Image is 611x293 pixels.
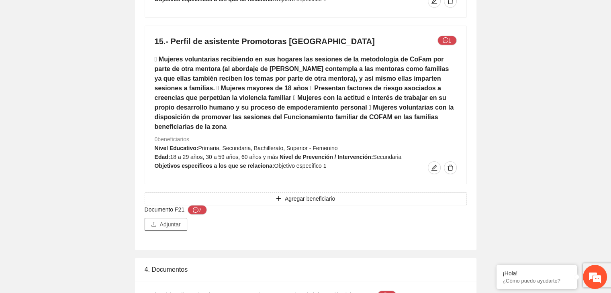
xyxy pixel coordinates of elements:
[155,163,274,169] strong: Objetivos específicos a los que se relaciona:
[503,270,571,277] div: ¡Hola!
[373,154,401,160] span: Secundaria
[193,207,198,214] span: message
[151,222,157,228] span: upload
[444,161,457,174] button: delete
[198,145,337,151] span: Primaria, Secundaria, Bachillerato, Superior - Femenino
[280,154,373,160] strong: Nivel de Prevención / Intervención:
[132,4,151,23] div: Minimizar ventana de chat en vivo
[444,165,456,171] span: delete
[145,192,467,205] button: plusAgregar beneficiario
[145,258,467,281] div: 4. Documentos
[155,36,457,47] h4: 15.- Perfil de asistente Promotoras [GEOGRAPHIC_DATA]
[145,221,187,228] span: uploadAdjuntar
[276,196,282,202] span: plus
[155,154,170,160] strong: Edad:
[155,145,198,151] strong: Nivel Educativo:
[145,218,187,231] button: uploadAdjuntar
[155,55,457,132] h5:  Mujeres voluntarias recibiendo en sus hogares las sesiones de la metodología de CoFam por parte...
[188,205,207,215] button: Documento F21
[285,194,335,203] span: Agregar beneficiario
[145,205,207,215] span: Documento F21
[503,278,571,284] p: ¿Cómo puedo ayudarte?
[437,36,457,45] button: message1
[428,165,440,171] span: edit
[155,136,189,142] span: 0 beneficiarios
[4,202,153,230] textarea: Escriba su mensaje y pulse “Intro”
[428,161,441,174] button: edit
[160,220,181,229] span: Adjuntar
[443,37,448,44] span: message
[47,99,111,180] span: Estamos en línea.
[42,41,135,51] div: Chatee con nosotros ahora
[170,154,278,160] span: 18 a 29 años, 30 a 59 años, 60 años y más
[274,163,327,169] span: Objetivo específico 1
